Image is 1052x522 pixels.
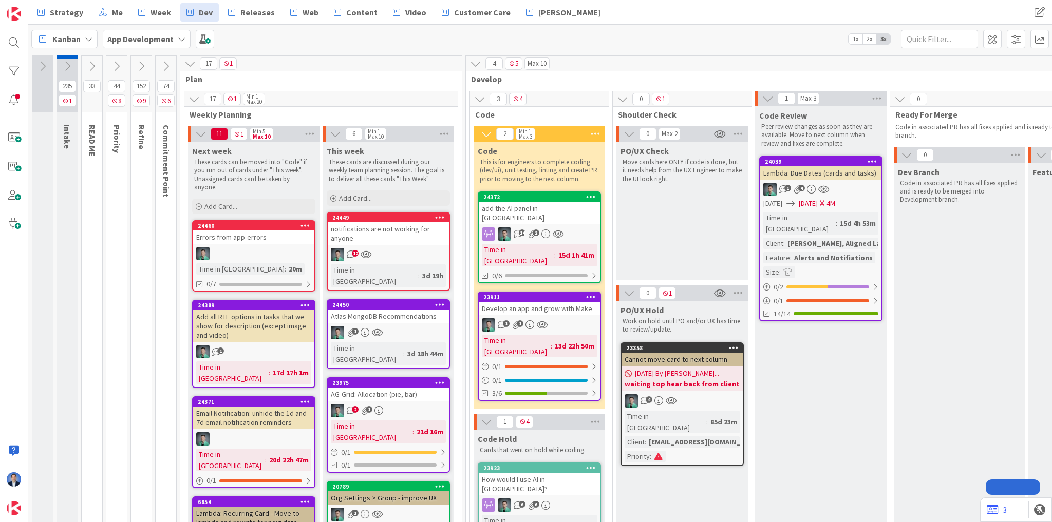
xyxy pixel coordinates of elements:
span: 1 [219,57,237,70]
div: Time in [GEOGRAPHIC_DATA] [196,263,285,275]
span: 4 [485,57,503,70]
span: 1 [659,287,676,299]
div: 24460 [193,221,314,230]
span: 152 [133,80,150,92]
span: 2x [862,34,876,44]
p: Peer review changes as soon as they are available. Move to next column when review and fixes are ... [761,123,880,148]
a: 23911Develop an app and grow with MakeVPTime in [GEOGRAPHIC_DATA]:13d 22h 50m0/10/13/6 [478,292,601,401]
span: 0 / 1 [492,361,502,372]
a: 24450Atlas MongoDB RecommendationsVPTime in [GEOGRAPHIC_DATA]:3d 18h 44m [327,299,450,369]
div: Max 2 [662,131,678,137]
span: 1 [217,347,224,354]
img: VP [196,432,210,446]
a: 24460Errors from app-errorsVPTime in [GEOGRAPHIC_DATA]:20m0/7 [192,220,315,292]
span: 4 [516,416,533,428]
span: [DATE] By [PERSON_NAME]... [635,368,719,379]
div: 20789 [332,483,449,490]
span: Customer Care [454,6,511,18]
span: : [269,367,270,378]
span: 2 [352,406,359,413]
p: Move cards here ONLY if code is done, but it needs help from the UX Engineer to make the UI look ... [623,158,742,183]
div: 24389 [198,302,314,309]
div: Max 10 [528,61,547,66]
div: Lambda: Due Dates (cards and tasks) [760,166,881,180]
span: 0 / 1 [774,296,783,306]
span: Video [405,6,426,18]
span: 14 [519,229,525,236]
p: Work on hold until PO and/or UX has time to review/update. [623,317,742,334]
span: 14/14 [774,308,791,319]
span: 3/6 [492,388,502,399]
span: Strategy [50,6,83,18]
div: 15d 4h 53m [837,218,878,229]
a: Week [132,3,177,22]
span: 17 [204,93,221,105]
span: : [554,249,556,261]
img: VP [331,248,344,261]
a: Web [284,3,325,22]
div: 24371 [193,397,314,407]
img: avatar [7,501,21,515]
div: 23911 [483,294,600,301]
a: Me [92,3,129,22]
a: 24372add the AI panel in [GEOGRAPHIC_DATA]VPTime in [GEOGRAPHIC_DATA]:15d 1h 41m0/6 [478,191,601,283]
span: 1 [784,185,791,191]
span: 44 [108,80,125,92]
div: 0/1 [479,374,600,387]
span: 5 [505,57,522,70]
div: Add all RTE options in tasks that we show for description (except image and video) [193,310,314,342]
div: 24449 [332,214,449,221]
div: 24460 [198,222,314,229]
img: VP [625,394,638,408]
div: Min 1 [519,129,531,134]
span: Priority [112,125,122,153]
div: 13d 22h 50m [552,340,597,352]
img: VP [763,183,777,196]
span: Code Hold [478,434,517,444]
span: Add Card... [339,194,372,203]
span: PO/UX Check [621,146,669,156]
b: App Development [107,34,174,44]
span: [DATE] [763,198,782,209]
span: 1 [503,320,510,327]
div: Min 1 [368,129,380,134]
div: 6854 [193,497,314,507]
div: 23923 [483,465,600,472]
span: Code [478,146,497,156]
div: VP [328,248,449,261]
div: Develop an app and grow with Make [479,302,600,315]
div: Max 20 [246,99,262,104]
div: VP [193,432,314,446]
p: These cards can be moved into "Code" if you run out of cards under "This week". Unassigned cards ... [194,158,313,191]
span: 4 [509,93,527,105]
div: Time in [GEOGRAPHIC_DATA] [625,411,706,433]
span: Kanban [52,33,81,45]
span: Web [303,6,318,18]
div: 24372 [479,192,600,202]
a: 24371Email Notification: unhide the 1d and 7d email notification remindersVPTime in [GEOGRAPHIC_D... [192,396,315,488]
div: Min 5 [253,129,265,134]
div: 0/1 [479,360,600,373]
div: 23911Develop an app and grow with Make [479,293,600,315]
div: 85d 23m [708,416,740,428]
span: 17 [200,57,217,70]
div: AG-Grid: Allocation (pie, bar) [328,388,449,401]
a: 23358Cannot move card to next column[DATE] By [PERSON_NAME]...waiting top hear back from clientVP... [621,342,744,466]
span: 6 [157,94,175,107]
span: 3 [490,93,507,105]
a: [PERSON_NAME] [520,3,607,22]
p: Code in associated PR has all fixes applied and is ready to be merged into Development branch. [900,179,1019,204]
span: Next week [192,146,232,156]
span: 9 [133,94,150,107]
a: Video [387,3,433,22]
span: 0 [910,93,927,105]
span: Dev [199,6,213,18]
span: Intake [62,124,72,149]
div: 23923 [479,463,600,473]
div: add the AI panel in [GEOGRAPHIC_DATA] [479,202,600,224]
span: 1 [230,128,248,140]
span: This week [327,146,364,156]
div: 23975 [328,378,449,388]
span: 3x [876,34,890,44]
div: VP [193,247,314,260]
